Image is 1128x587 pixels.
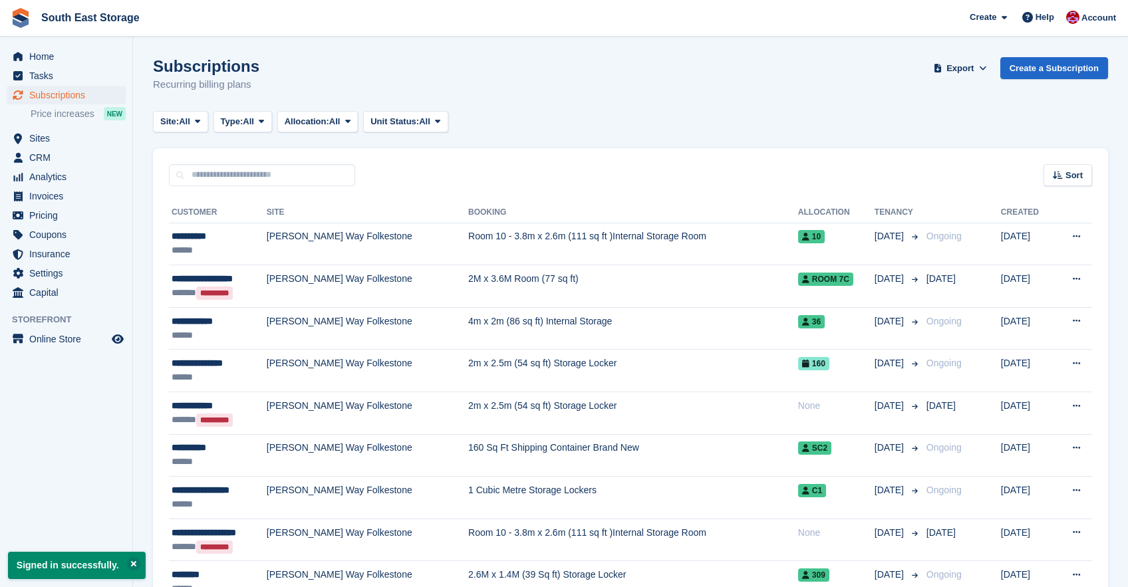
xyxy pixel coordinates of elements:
[110,331,126,347] a: Preview store
[875,314,907,328] span: [DATE]
[370,115,419,128] span: Unit Status:
[798,399,875,413] div: None
[875,483,907,497] span: [DATE]
[798,273,853,286] span: Room 7c
[29,225,109,244] span: Coupons
[1001,223,1054,265] td: [DATE]
[267,223,468,265] td: [PERSON_NAME] Way Folkestone
[926,273,956,284] span: [DATE]
[285,115,329,128] span: Allocation:
[29,206,109,225] span: Pricing
[12,313,132,326] span: Storefront
[798,484,826,497] span: C1
[267,519,468,561] td: [PERSON_NAME] Way Folkestone
[1081,11,1116,25] span: Account
[29,148,109,167] span: CRM
[1066,11,1079,24] img: Roger Norris
[1001,265,1054,308] td: [DATE]
[931,57,990,79] button: Export
[468,350,798,392] td: 2m x 2.5m (54 sq ft) Storage Locker
[169,202,267,223] th: Customer
[926,316,962,326] span: Ongoing
[1001,350,1054,392] td: [DATE]
[875,272,907,286] span: [DATE]
[468,223,798,265] td: Room 10 - 3.8m x 2.6m (111 sq ft )Internal Storage Room
[1001,519,1054,561] td: [DATE]
[468,392,798,435] td: 2m x 2.5m (54 sq ft) Storage Locker
[29,129,109,148] span: Sites
[29,187,109,205] span: Invoices
[468,519,798,561] td: Room 10 - 3.8m x 2.6m (111 sq ft )Internal Storage Room
[7,129,126,148] a: menu
[31,108,94,120] span: Price increases
[798,202,875,223] th: Allocation
[7,66,126,85] a: menu
[1065,169,1083,182] span: Sort
[213,111,272,133] button: Type: All
[29,283,109,302] span: Capital
[153,111,208,133] button: Site: All
[1001,392,1054,435] td: [DATE]
[267,202,468,223] th: Site
[329,115,341,128] span: All
[946,62,974,75] span: Export
[11,8,31,28] img: stora-icon-8386f47178a22dfd0bd8f6a31ec36ba5ce8667c1dd55bd0f319d3a0aa187defe.svg
[875,568,907,582] span: [DATE]
[798,441,831,455] span: SC2
[7,187,126,205] a: menu
[970,11,996,24] span: Create
[104,107,126,120] div: NEW
[926,231,962,241] span: Ongoing
[267,477,468,519] td: [PERSON_NAME] Way Folkestone
[153,77,259,92] p: Recurring billing plans
[7,148,126,167] a: menu
[267,307,468,350] td: [PERSON_NAME] Way Folkestone
[798,526,875,540] div: None
[926,400,956,411] span: [DATE]
[468,307,798,350] td: 4m x 2m (86 sq ft) Internal Storage
[468,477,798,519] td: 1 Cubic Metre Storage Lockers
[468,434,798,477] td: 160 Sq Ft Shipping Container Brand New
[7,168,126,186] a: menu
[798,230,825,243] span: 10
[29,264,109,283] span: Settings
[243,115,254,128] span: All
[419,115,430,128] span: All
[267,392,468,435] td: [PERSON_NAME] Way Folkestone
[29,330,109,348] span: Online Store
[875,356,907,370] span: [DATE]
[468,202,798,223] th: Booking
[160,115,179,128] span: Site:
[926,442,962,453] span: Ongoing
[1001,202,1054,223] th: Created
[29,86,109,104] span: Subscriptions
[7,86,126,104] a: menu
[36,7,145,29] a: South East Storage
[798,357,829,370] span: 160
[875,229,907,243] span: [DATE]
[468,265,798,308] td: 2M x 3.6M Room (77 sq ft)
[179,115,190,128] span: All
[875,526,907,540] span: [DATE]
[926,569,962,580] span: Ongoing
[798,568,829,582] span: 309
[29,245,109,263] span: Insurance
[7,264,126,283] a: menu
[7,245,126,263] a: menu
[267,350,468,392] td: [PERSON_NAME] Way Folkestone
[7,225,126,244] a: menu
[7,206,126,225] a: menu
[7,283,126,302] a: menu
[267,434,468,477] td: [PERSON_NAME] Way Folkestone
[267,265,468,308] td: [PERSON_NAME] Way Folkestone
[926,358,962,368] span: Ongoing
[29,66,109,85] span: Tasks
[31,106,126,121] a: Price increases NEW
[1001,477,1054,519] td: [DATE]
[277,111,358,133] button: Allocation: All
[1001,307,1054,350] td: [DATE]
[7,330,126,348] a: menu
[798,315,825,328] span: 36
[875,399,907,413] span: [DATE]
[29,168,109,186] span: Analytics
